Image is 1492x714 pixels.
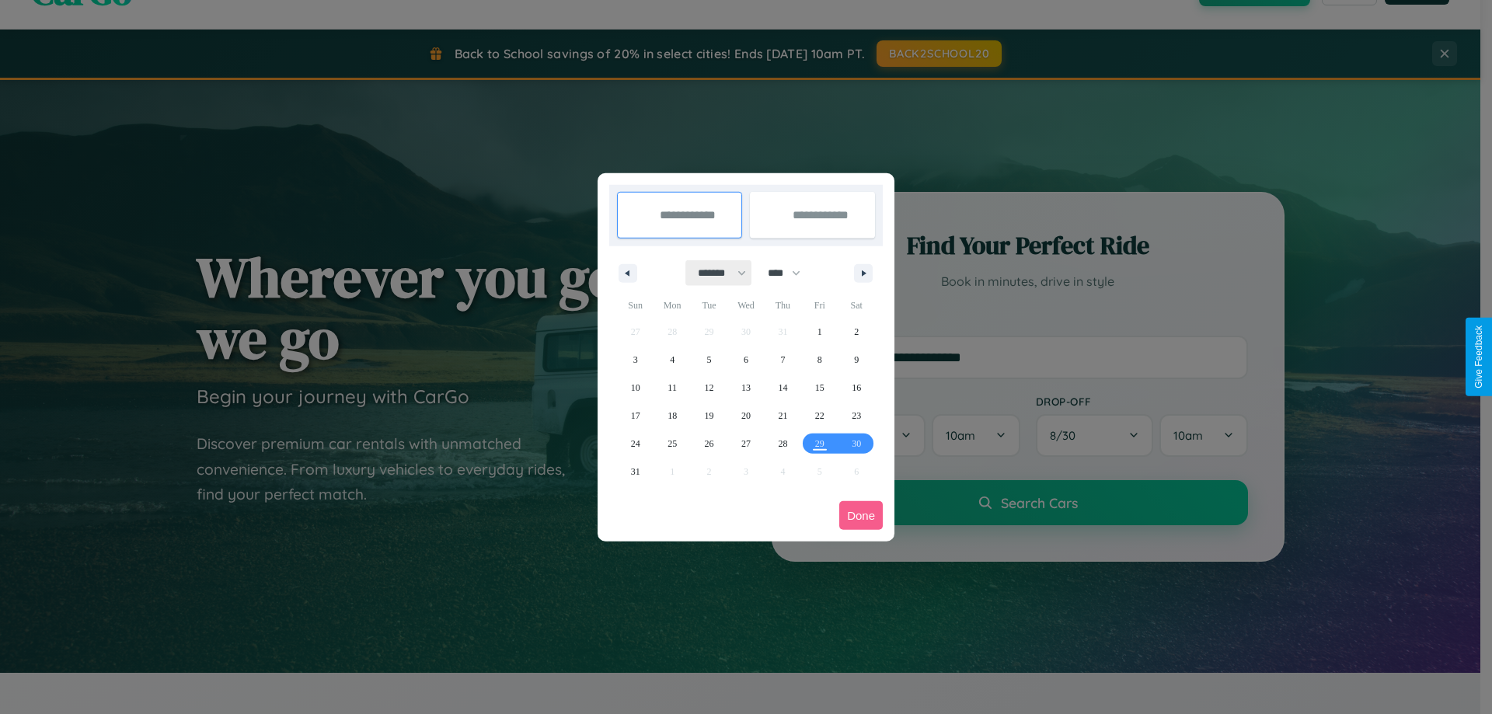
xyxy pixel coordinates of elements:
[801,346,838,374] button: 8
[838,293,875,318] span: Sat
[854,346,859,374] span: 9
[705,430,714,458] span: 26
[838,402,875,430] button: 23
[801,402,838,430] button: 22
[631,374,640,402] span: 10
[780,346,785,374] span: 7
[839,501,883,530] button: Done
[668,374,677,402] span: 11
[838,430,875,458] button: 30
[778,374,787,402] span: 14
[741,374,751,402] span: 13
[741,430,751,458] span: 27
[727,293,764,318] span: Wed
[668,430,677,458] span: 25
[707,346,712,374] span: 5
[727,346,764,374] button: 6
[691,430,727,458] button: 26
[744,346,748,374] span: 6
[838,374,875,402] button: 16
[631,402,640,430] span: 17
[765,293,801,318] span: Thu
[778,402,787,430] span: 21
[727,402,764,430] button: 20
[705,374,714,402] span: 12
[815,430,824,458] span: 29
[633,346,638,374] span: 3
[654,402,690,430] button: 18
[691,374,727,402] button: 12
[817,318,822,346] span: 1
[705,402,714,430] span: 19
[765,374,801,402] button: 14
[765,430,801,458] button: 28
[854,318,859,346] span: 2
[654,374,690,402] button: 11
[838,346,875,374] button: 9
[727,374,764,402] button: 13
[670,346,675,374] span: 4
[838,318,875,346] button: 2
[617,346,654,374] button: 3
[631,430,640,458] span: 24
[801,430,838,458] button: 29
[801,318,838,346] button: 1
[778,430,787,458] span: 28
[765,402,801,430] button: 21
[691,293,727,318] span: Tue
[654,430,690,458] button: 25
[852,374,861,402] span: 16
[765,346,801,374] button: 7
[617,293,654,318] span: Sun
[801,293,838,318] span: Fri
[617,374,654,402] button: 10
[852,430,861,458] span: 30
[617,430,654,458] button: 24
[815,402,824,430] span: 22
[691,402,727,430] button: 19
[668,402,677,430] span: 18
[815,374,824,402] span: 15
[654,293,690,318] span: Mon
[617,458,654,486] button: 31
[617,402,654,430] button: 17
[852,402,861,430] span: 23
[801,374,838,402] button: 15
[727,430,764,458] button: 27
[631,458,640,486] span: 31
[1473,326,1484,388] div: Give Feedback
[741,402,751,430] span: 20
[654,346,690,374] button: 4
[691,346,727,374] button: 5
[817,346,822,374] span: 8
